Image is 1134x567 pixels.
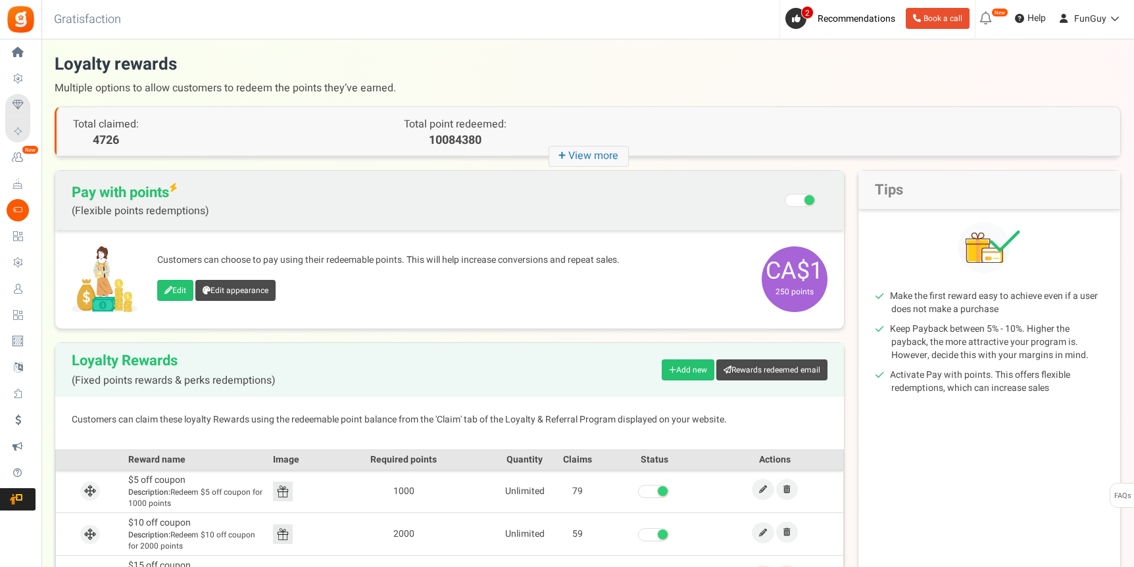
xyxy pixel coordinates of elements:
[551,470,604,512] td: 79
[39,7,136,33] h3: Gratisfaction
[322,132,588,149] p: 10084380
[1074,12,1106,26] span: FunGuy
[55,53,1121,100] h1: Loyalty rewards
[6,5,36,34] img: Gratisfaction
[125,449,270,470] th: Reward name
[499,512,551,555] td: Unlimited
[551,449,604,470] th: Claims
[73,132,139,149] span: 4726
[72,375,276,387] span: (Fixed points rewards & perks redemptions)
[73,116,139,132] span: Total claimed:
[72,184,209,217] span: Pay with points
[1010,8,1051,29] a: Help
[72,353,276,387] h2: Loyalty Rewards
[72,246,137,312] img: Pay with points
[125,512,270,555] td: $10 off coupon
[776,479,798,500] a: Remove
[558,147,568,166] strong: +
[785,8,900,29] a: 2 Recommendations
[128,487,266,509] span: Redeem $5 off coupon for 1000 points
[128,530,266,552] span: Redeem $10 off coupon for 2000 points
[72,413,827,426] p: Customers can claim these loyalty Rewards using the redeemable point balance from the 'Claim' tab...
[309,512,499,555] td: 2000
[309,470,499,512] td: 1000
[752,479,774,500] a: Edit
[891,290,1104,316] li: Make the first reward easy to achieve even if a user does not make a purchase
[958,222,1020,273] img: Tips
[322,117,588,132] p: Total point redeemed:
[5,147,36,169] a: New
[55,76,1121,100] span: Multiple options to allow customers to redeem the points they’ve earned.
[128,529,170,541] b: Description:
[549,146,629,167] i: View more
[1024,12,1046,25] span: Help
[551,512,604,555] td: 59
[1114,484,1131,509] span: FAQs
[22,145,39,154] em: New
[752,522,774,543] a: Edit
[309,449,499,470] th: Required points
[818,12,895,26] span: Recommendations
[273,524,293,544] img: Reward
[706,449,843,470] th: Actions
[716,359,827,380] a: Rewards redeemed email
[801,6,814,19] span: 2
[891,369,1104,395] li: Activate Pay with points. This offers flexible redemptions, which can increase sales
[270,449,309,470] th: Image
[991,8,1008,17] em: New
[157,280,193,301] a: Edit
[125,470,270,512] td: $5 off coupon
[195,280,276,301] a: Edit appearance
[72,205,209,217] span: (Flexible points redemptions)
[765,286,824,298] small: 250 points
[906,8,970,29] a: Book a call
[858,171,1120,209] h2: Tips
[891,323,1104,362] li: Keep Payback between 5% - 10%. Higher the payback, the more attractive your program is. However, ...
[776,522,798,543] a: Remove
[157,254,749,267] p: Customers can choose to pay using their redeemable points. This will help increase conversions an...
[273,482,293,501] img: Reward
[762,246,827,312] span: CA$1
[128,486,170,498] b: Description:
[662,359,714,380] a: Add new
[499,449,551,470] th: Quantity
[499,470,551,512] td: Unlimited
[604,449,706,470] th: Status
